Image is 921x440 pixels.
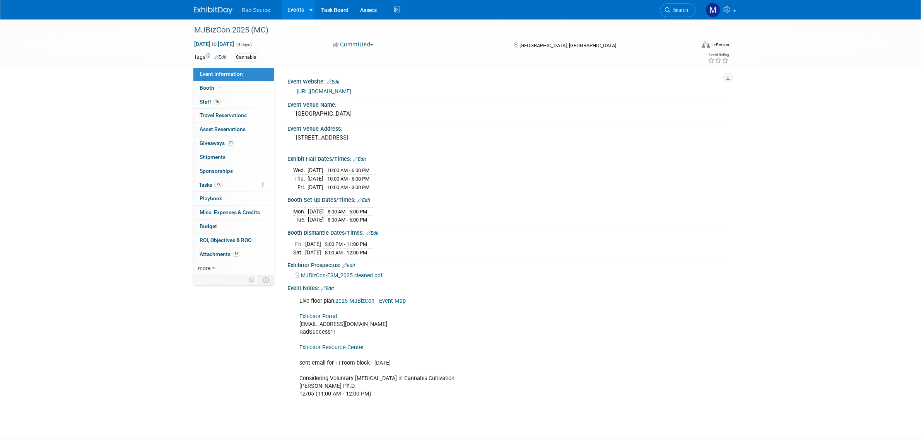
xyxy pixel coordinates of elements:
td: [DATE] [308,207,324,216]
a: Edit [366,230,379,236]
a: Staff16 [193,95,274,109]
span: [DATE] [DATE] [194,41,234,48]
a: [URL][DOMAIN_NAME] [297,88,351,94]
i: Booth reservation complete [218,85,222,90]
span: 15 [232,251,240,257]
a: Edit [327,79,340,85]
td: [DATE] [308,216,324,224]
img: Melissa Conboy [706,3,720,17]
div: Event Website: [287,76,728,86]
span: Event Information [200,71,243,77]
span: Budget [200,223,217,229]
div: Event Venue Address: [287,123,728,133]
span: Travel Reservations [200,112,247,118]
span: Attachments [200,251,240,257]
pre: [STREET_ADDRESS] [296,134,462,141]
td: Personalize Event Tab Strip [245,275,258,285]
a: Giveaways29 [193,136,274,150]
td: Thu. [293,175,308,183]
span: 29 [227,140,234,146]
a: Event Information [193,67,274,81]
a: Edit [321,286,334,291]
a: 2025 MJBizCon - Event Map [335,298,406,304]
img: ExhibitDay [194,7,232,14]
span: 10:00 AM - 6:00 PM [327,167,369,173]
td: Wed. [293,166,308,175]
a: Edit [214,55,227,60]
a: Exhibitor Portal [299,313,337,320]
a: Shipments [193,150,274,164]
span: Misc. Expenses & Credits [200,209,260,215]
a: Travel Reservations [193,109,274,122]
span: more [198,265,210,271]
span: 7% [214,182,223,188]
a: Booth [193,81,274,95]
span: 10:00 AM - 3:00 PM [327,184,369,190]
span: 3:00 PM - 11:00 PM [325,241,367,247]
a: Edit [353,157,366,162]
td: [DATE] [305,248,321,256]
div: Cannabis [234,53,258,61]
span: Playbook [200,195,222,201]
td: Tue. [293,216,308,224]
span: [GEOGRAPHIC_DATA], [GEOGRAPHIC_DATA] [519,43,616,48]
a: Edit [342,263,355,268]
span: 8:00 AM - 12:00 PM [325,250,367,256]
div: In-Person [711,42,729,48]
td: [DATE] [305,240,321,249]
a: MJBizCon-ESM_2025.cleaned.pdf [296,272,383,278]
div: Event Venue Name: [287,99,728,109]
div: Live floor plan: [EMAIL_ADDRESS][DOMAIN_NAME] RadSuccess1! sent email for TI room block - [DATE] ... [294,293,642,402]
a: Budget [193,220,274,233]
span: Staff [200,99,221,105]
div: Event Notes: [287,282,728,292]
td: Fri. [293,240,305,249]
a: more [193,261,274,275]
span: 10:00 AM - 6:00 PM [327,176,369,182]
span: 8:00 AM - 6:00 PM [328,209,367,215]
a: Tasks7% [193,178,274,192]
div: MJBizCon 2025 (MC) [191,23,684,37]
span: (4 days) [236,42,252,47]
a: Misc. Expenses & Credits [193,206,274,219]
a: Asset Reservations [193,123,274,136]
div: Event Format [650,40,730,52]
a: Exhibitor Resource Center [299,344,364,351]
td: Tags [194,53,227,62]
span: Asset Reservations [200,126,246,132]
span: ROI, Objectives & ROO [200,237,251,243]
span: Search [670,7,688,13]
a: Edit [357,198,370,203]
span: 8:00 AM - 6:00 PM [328,217,367,223]
a: Sponsorships [193,164,274,178]
span: Giveaways [200,140,234,146]
span: MJBizCon-ESM_2025.cleaned.pdf [301,272,383,278]
button: Committed [330,41,376,49]
div: Exhibit Hall Dates/Times: [287,153,728,163]
img: Format-Inperson.png [702,41,710,48]
span: to [210,41,218,47]
td: Toggle Event Tabs [258,275,274,285]
a: Search [660,3,695,17]
td: Sat. [293,248,305,256]
div: Booth Dismantle Dates/Times: [287,227,728,237]
td: Fri. [293,183,308,191]
div: Exhibitor Prospectus: [287,259,728,269]
td: Mon. [293,207,308,216]
span: 16 [213,99,221,104]
td: [DATE] [308,175,323,183]
a: Attachments15 [193,247,274,261]
div: [GEOGRAPHIC_DATA] [293,108,722,120]
span: Rad Source [242,7,270,13]
a: ROI, Objectives & ROO [193,234,274,247]
span: Sponsorships [200,168,233,174]
td: [DATE] [308,183,323,191]
span: Shipments [200,154,226,160]
td: [DATE] [308,166,323,175]
div: Event Rating [708,53,729,57]
span: Booth [200,85,223,91]
a: Playbook [193,192,274,205]
span: Tasks [199,182,223,188]
div: Booth Set-up Dates/Times: [287,194,728,204]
